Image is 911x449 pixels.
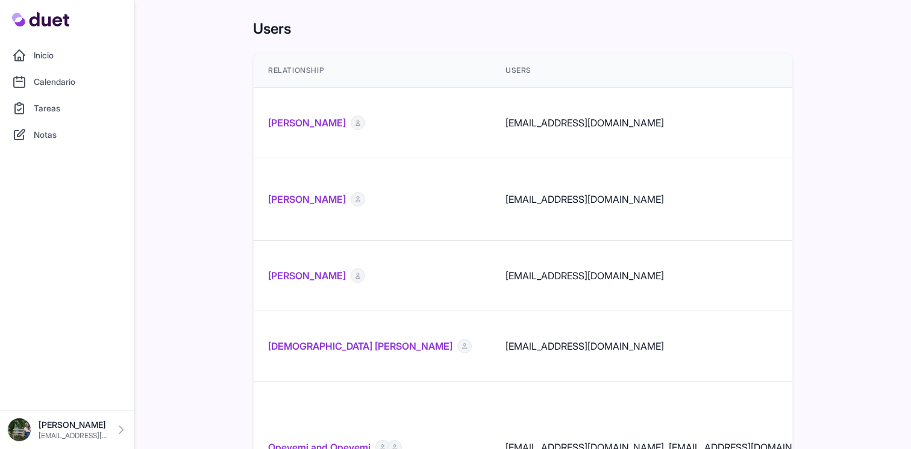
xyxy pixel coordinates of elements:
[39,431,108,441] p: [EMAIL_ADDRESS][DOMAIN_NAME]
[254,54,491,88] th: Relationship
[39,419,108,431] p: [PERSON_NAME]
[7,123,127,147] a: Notas
[7,43,127,67] a: Inicio
[268,268,346,283] a: [PERSON_NAME]
[7,70,127,94] a: Calendario
[268,192,346,206] a: [PERSON_NAME]
[7,418,127,442] a: [PERSON_NAME] [EMAIL_ADDRESS][DOMAIN_NAME]
[253,19,793,39] h1: Users
[268,339,452,353] a: [DEMOGRAPHIC_DATA] [PERSON_NAME]
[7,96,127,120] a: Tareas
[268,116,346,130] a: [PERSON_NAME]
[7,418,31,442] img: DSC08576_Original.jpeg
